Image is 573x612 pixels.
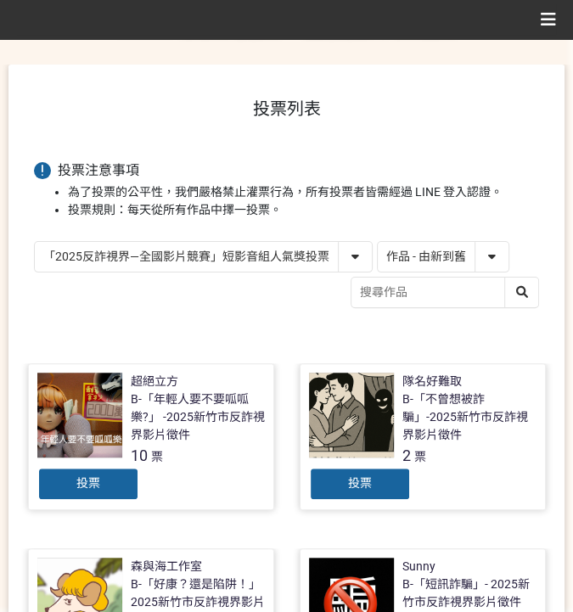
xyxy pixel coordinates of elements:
[414,450,426,463] span: 票
[402,576,536,611] div: B-「短訊詐騙」- 2025新竹市反詐視界影片徵件
[131,390,265,444] div: B-「年輕人要不要呱呱樂?」 -2025新竹市反詐視界影片徵件
[131,558,202,576] div: 森與海工作室
[58,162,139,178] span: 投票注意事項
[402,446,411,464] span: 2
[131,446,148,464] span: 10
[76,476,100,490] span: 投票
[351,278,538,307] input: 搜尋作品
[131,373,178,390] div: 超絕立方
[28,363,274,510] a: 超絕立方B-「年輕人要不要呱呱樂?」 -2025新竹市反詐視界影片徵件10票投票
[68,201,539,219] li: 投票規則：每天從所有作品中擇一投票。
[300,363,546,510] a: 隊名好難取B-「不曾想被詐騙」-2025新竹市反詐視界影片徵件2票投票
[402,558,435,576] div: Sunny
[34,98,539,119] h1: 投票列表
[402,373,462,390] div: 隊名好難取
[151,450,163,463] span: 票
[402,390,536,444] div: B-「不曾想被詐騙」-2025新竹市反詐視界影片徵件
[348,476,372,490] span: 投票
[68,183,539,201] li: 為了投票的公平性，我們嚴格禁止灌票行為，所有投票者皆需經過 LINE 登入認證。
